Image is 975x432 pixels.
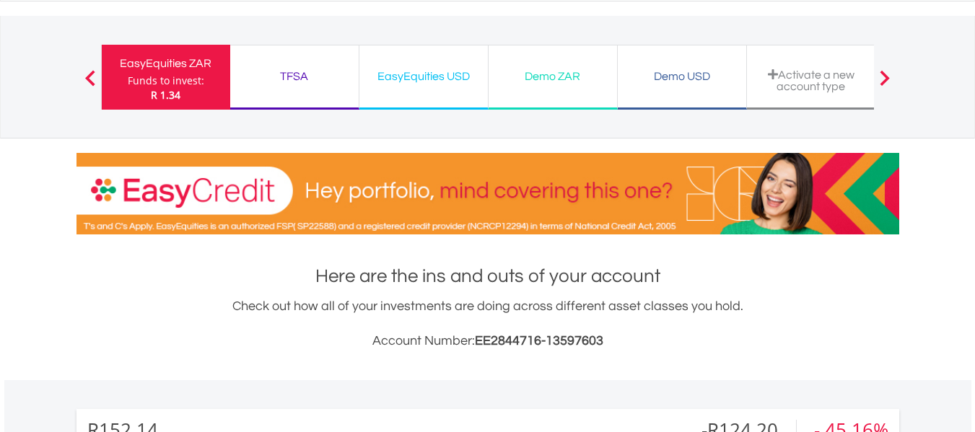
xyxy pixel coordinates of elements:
div: EasyEquities ZAR [110,53,222,74]
div: Funds to invest: [128,74,204,88]
img: EasyCredit Promotion Banner [76,153,899,234]
span: EE2844716-13597603 [475,334,603,348]
span: R 1.34 [151,88,180,102]
h3: Account Number: [76,331,899,351]
div: TFSA [239,66,350,87]
div: Check out how all of your investments are doing across different asset classes you hold. [76,296,899,351]
div: Demo USD [626,66,738,87]
div: Activate a new account type [756,69,867,92]
div: EasyEquities USD [368,66,479,87]
div: Demo ZAR [497,66,608,87]
h1: Here are the ins and outs of your account [76,263,899,289]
